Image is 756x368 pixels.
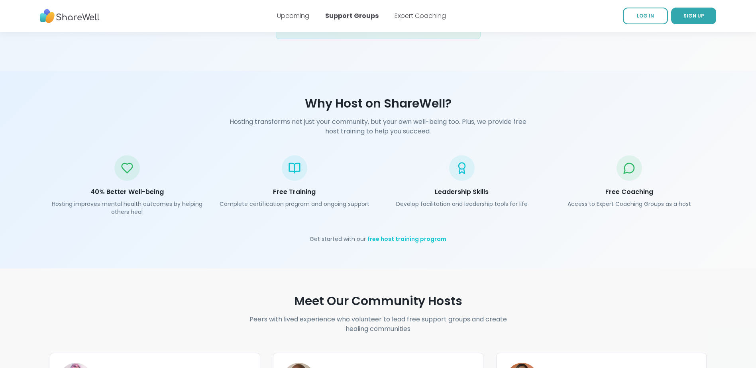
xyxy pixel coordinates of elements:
h4: 40% Better Well-being [50,187,204,197]
a: SIGN UP [671,8,716,24]
p: Get started with our [50,235,707,243]
h4: Leadership Skills [385,187,539,197]
a: free host training program [367,235,446,243]
a: LOG IN [623,8,668,24]
h3: Why Host on ShareWell? [50,96,707,111]
h4: Free Training [217,187,372,197]
h4: Peers with lived experience who volunteer to lead free support groups and create healing communities [225,315,531,334]
p: Complete certification program and ongoing support [217,200,372,208]
a: Expert Coaching [395,11,446,20]
span: LOG IN [637,12,654,19]
h4: Hosting transforms not just your community, but your own well-being too. Plus, we provide free ho... [225,117,531,136]
p: Hosting improves mental health outcomes by helping others heal [50,200,204,216]
h3: Meet Our Community Hosts [50,294,707,308]
span: SIGN UP [683,12,704,19]
a: Support Groups [325,11,379,20]
p: Develop facilitation and leadership tools for life [385,200,539,208]
h4: Free Coaching [552,187,707,197]
img: ShareWell Nav Logo [40,5,100,27]
p: Access to Expert Coaching Groups as a host [552,200,707,208]
a: Upcoming [277,11,309,20]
